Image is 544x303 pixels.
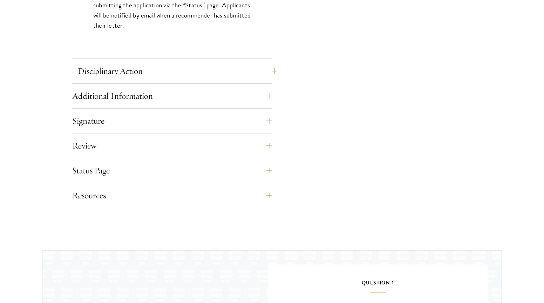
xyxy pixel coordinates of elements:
button: Additional Information [72,88,272,104]
button: Signature [72,112,272,129]
button: Review [72,137,272,154]
h5: Question 1 [289,278,467,292]
button: Status Page [72,162,272,179]
button: Resources [72,187,272,204]
button: Disciplinary Action [77,63,277,80]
